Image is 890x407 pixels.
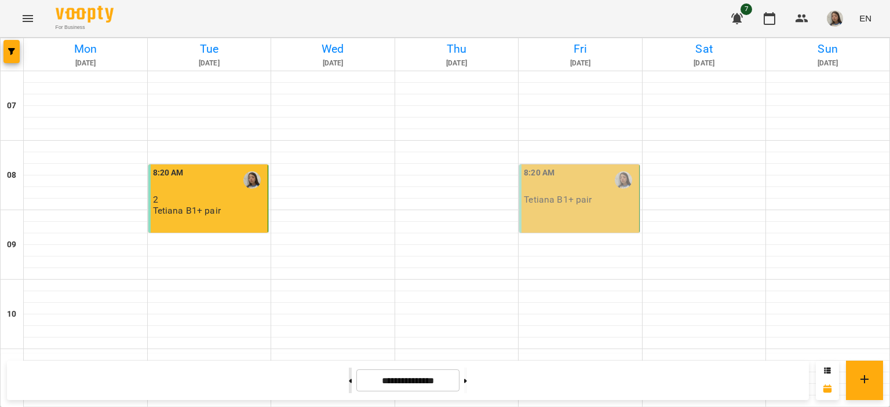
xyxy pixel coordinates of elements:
[524,167,555,179] label: 8:20 AM
[397,40,517,58] h6: Thu
[7,239,16,251] h6: 09
[56,24,114,31] span: For Business
[741,3,752,15] span: 7
[273,40,393,58] h6: Wed
[7,100,16,112] h6: 07
[14,5,42,32] button: Menu
[153,167,184,179] label: 8:20 AM
[520,58,640,69] h6: [DATE]
[768,40,888,58] h6: Sun
[520,40,640,58] h6: Fri
[149,58,269,69] h6: [DATE]
[25,58,145,69] h6: [DATE]
[397,58,517,69] h6: [DATE]
[644,58,764,69] h6: [DATE]
[855,8,876,29] button: EN
[524,195,592,204] p: Tetiana B1+ pair
[273,58,393,69] h6: [DATE]
[827,10,843,27] img: 8562b237ea367f17c5f9591cc48de4ba.jpg
[768,58,888,69] h6: [DATE]
[644,40,764,58] h6: Sat
[615,171,632,189] img: Tetiana
[25,40,145,58] h6: Mon
[153,195,266,204] p: 2
[243,171,261,189] img: Tetiana
[859,12,871,24] span: EN
[7,308,16,321] h6: 10
[7,169,16,182] h6: 08
[153,206,221,215] p: Tetiana B1+ pair
[56,6,114,23] img: Voopty Logo
[149,40,269,58] h6: Tue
